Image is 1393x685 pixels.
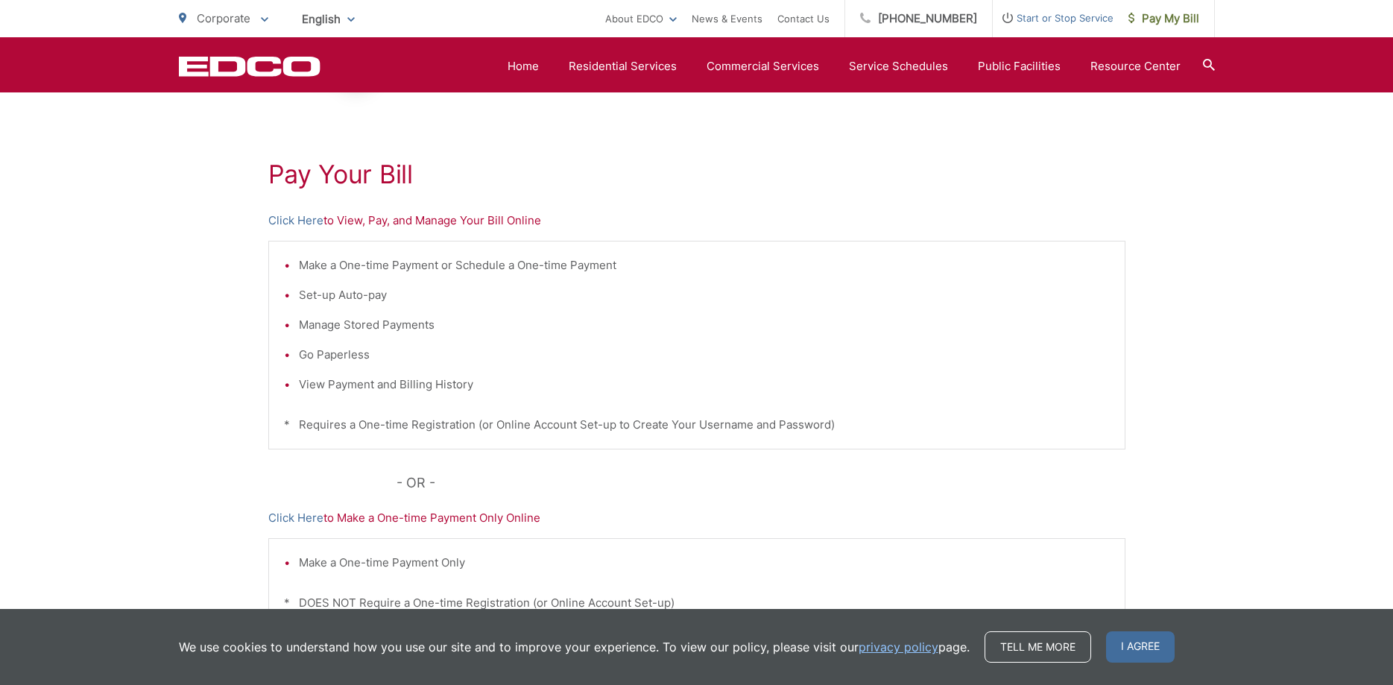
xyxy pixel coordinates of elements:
a: Click Here [268,509,323,527]
li: View Payment and Billing History [299,376,1110,394]
li: Manage Stored Payments [299,316,1110,334]
span: I agree [1106,631,1175,663]
a: Contact Us [777,10,830,28]
h1: Pay Your Bill [268,160,1125,189]
a: Commercial Services [707,57,819,75]
span: Pay My Bill [1128,10,1199,28]
a: Public Facilities [978,57,1061,75]
span: English [291,6,366,32]
a: Resource Center [1090,57,1181,75]
a: privacy policy [859,638,938,656]
li: Make a One-time Payment or Schedule a One-time Payment [299,256,1110,274]
p: - OR - [397,472,1125,494]
li: Make a One-time Payment Only [299,554,1110,572]
span: Corporate [197,11,250,25]
a: About EDCO [605,10,677,28]
p: * Requires a One-time Registration (or Online Account Set-up to Create Your Username and Password) [284,416,1110,434]
a: Tell me more [985,631,1091,663]
a: News & Events [692,10,762,28]
a: Service Schedules [849,57,948,75]
a: Click Here [268,212,323,230]
p: to View, Pay, and Manage Your Bill Online [268,212,1125,230]
a: EDCD logo. Return to the homepage. [179,56,320,77]
p: We use cookies to understand how you use our site and to improve your experience. To view our pol... [179,638,970,656]
li: Set-up Auto-pay [299,286,1110,304]
a: Home [508,57,539,75]
li: Go Paperless [299,346,1110,364]
p: to Make a One-time Payment Only Online [268,509,1125,527]
p: * DOES NOT Require a One-time Registration (or Online Account Set-up) [284,594,1110,612]
a: Residential Services [569,57,677,75]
